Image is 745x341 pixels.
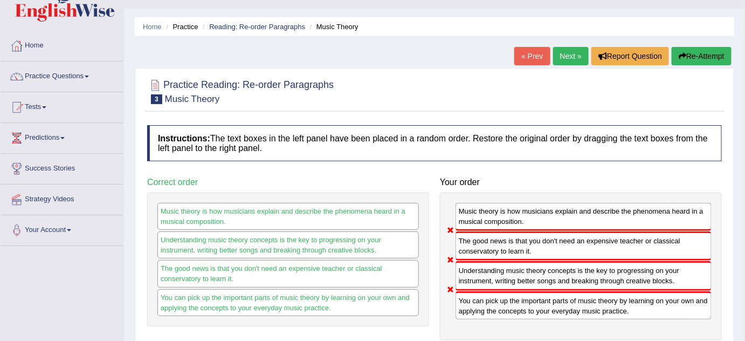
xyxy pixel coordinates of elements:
[157,289,419,316] div: You can pick up the important parts of music theory by learning on your own and applying the conc...
[456,203,712,231] div: Music theory is how musicians explain and describe the phenomena heard in a musical composition.
[1,215,123,242] a: Your Account
[440,178,722,187] h4: Your order
[157,260,419,287] div: The good news is that you don't need an expensive teacher or classical conservatory to learn it.
[143,23,162,31] a: Home
[1,185,123,212] a: Strategy Videos
[163,22,198,32] li: Practice
[147,125,722,161] h4: The text boxes in the left panel have been placed in a random order. Restore the original order b...
[209,23,305,31] a: Reading: Re-order Paragraphs
[157,231,419,258] div: Understanding music theory concepts is the key to progressing on your instrument, writing better ...
[147,77,334,104] h2: Practice Reading: Re-order Paragraphs
[1,31,123,58] a: Home
[456,231,712,261] div: The good news is that you don't need an expensive teacher or classical conservatory to learn it.
[553,47,589,65] a: Next »
[147,178,429,187] h4: Correct order
[1,154,123,181] a: Success Stories
[158,134,210,143] b: Instructions:
[1,123,123,150] a: Predictions
[1,62,123,88] a: Practice Questions
[591,47,669,65] button: Report Question
[456,291,712,319] div: You can pick up the important parts of music theory by learning on your own and applying the conc...
[514,47,550,65] a: « Prev
[151,94,162,104] span: 3
[672,47,732,65] button: Re-Attempt
[165,94,220,104] small: Music Theory
[307,22,358,32] li: Music Theory
[1,92,123,119] a: Tests
[456,261,712,290] div: Understanding music theory concepts is the key to progressing on your instrument, writing better ...
[157,203,419,230] div: Music theory is how musicians explain and describe the phenomena heard in a musical composition.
